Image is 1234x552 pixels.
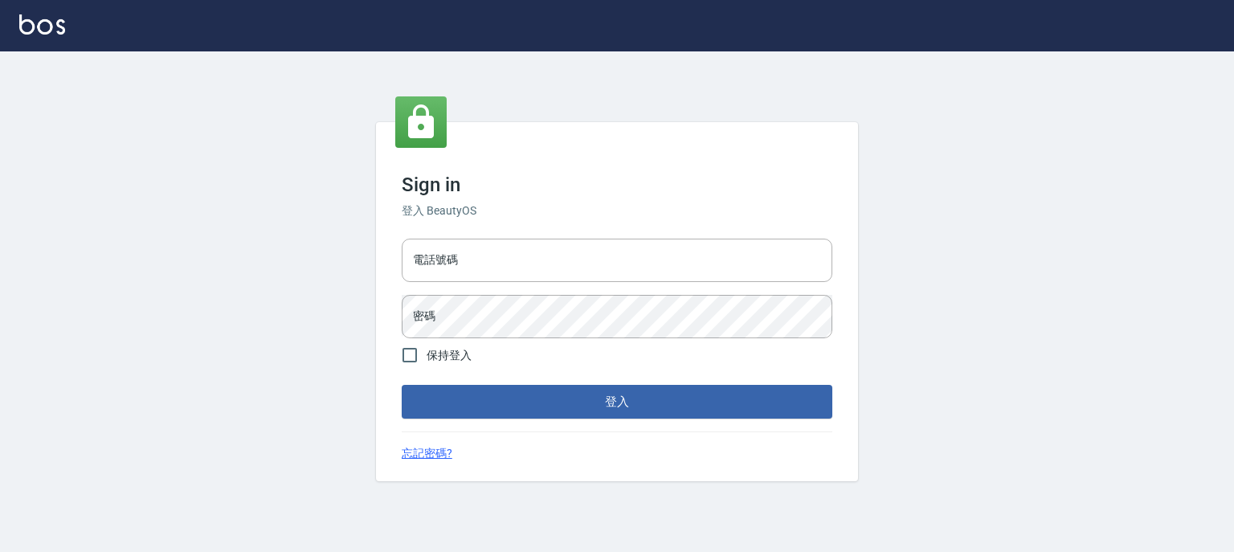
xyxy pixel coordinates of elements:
span: 保持登入 [427,347,472,364]
img: Logo [19,14,65,35]
h3: Sign in [402,174,832,196]
button: 登入 [402,385,832,419]
h6: 登入 BeautyOS [402,202,832,219]
a: 忘記密碼? [402,445,452,462]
